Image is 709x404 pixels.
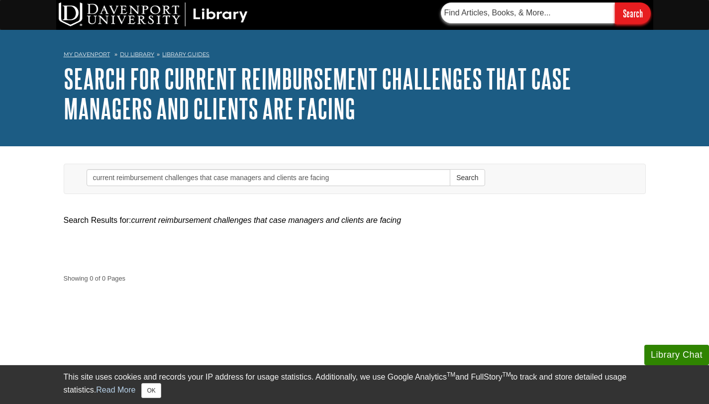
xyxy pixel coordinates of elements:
[64,48,646,64] nav: breadcrumb
[64,50,110,59] a: My Davenport
[441,2,651,24] form: Searches DU Library's articles, books, and more
[64,274,646,283] strong: Showing 0 of 0 Pages
[162,51,209,58] a: Library Guides
[450,169,485,186] button: Search
[96,386,135,394] a: Read More
[120,51,154,58] a: DU Library
[644,345,709,365] button: Library Chat
[64,371,646,398] div: This site uses cookies and records your IP address for usage statistics. Additionally, we use Goo...
[447,371,455,378] sup: TM
[503,371,511,378] sup: TM
[131,216,402,224] em: current reimbursement challenges that case managers and clients are facing
[87,169,451,186] input: Enter Search Words
[441,2,615,23] input: Find Articles, Books, & More...
[615,2,651,24] input: Search
[59,2,248,26] img: DU Library
[141,383,161,398] button: Close
[64,64,646,123] h1: Search for current reimbursement challenges that case managers and clients are facing
[64,214,646,226] div: Search Results for:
